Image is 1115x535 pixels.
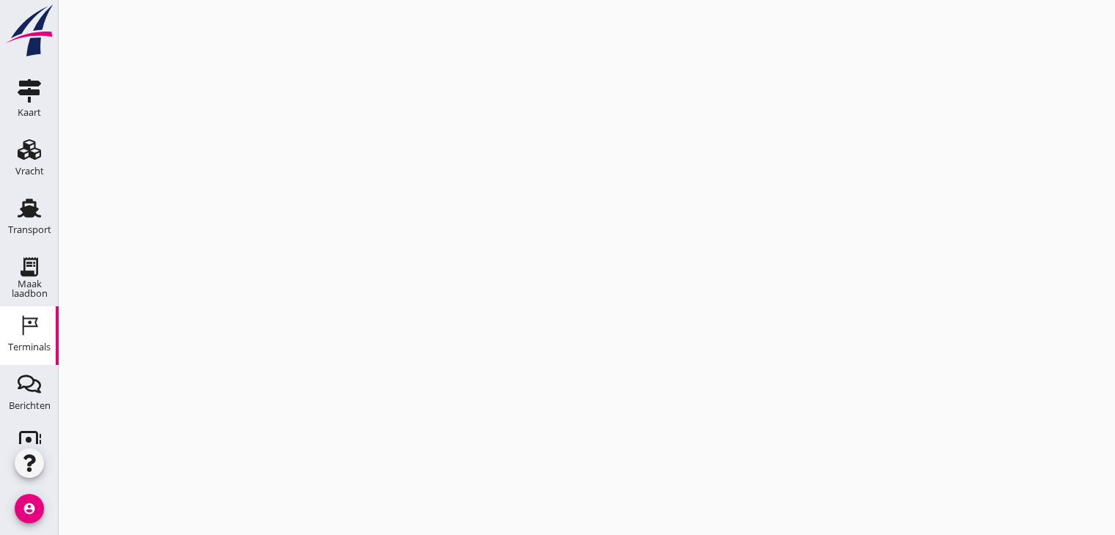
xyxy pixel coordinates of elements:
[15,494,44,523] i: account_circle
[15,166,44,176] div: Vracht
[8,225,51,235] div: Transport
[18,108,41,117] div: Kaart
[9,401,51,410] div: Berichten
[3,4,56,58] img: logo-small.a267ee39.svg
[8,342,51,352] div: Terminals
